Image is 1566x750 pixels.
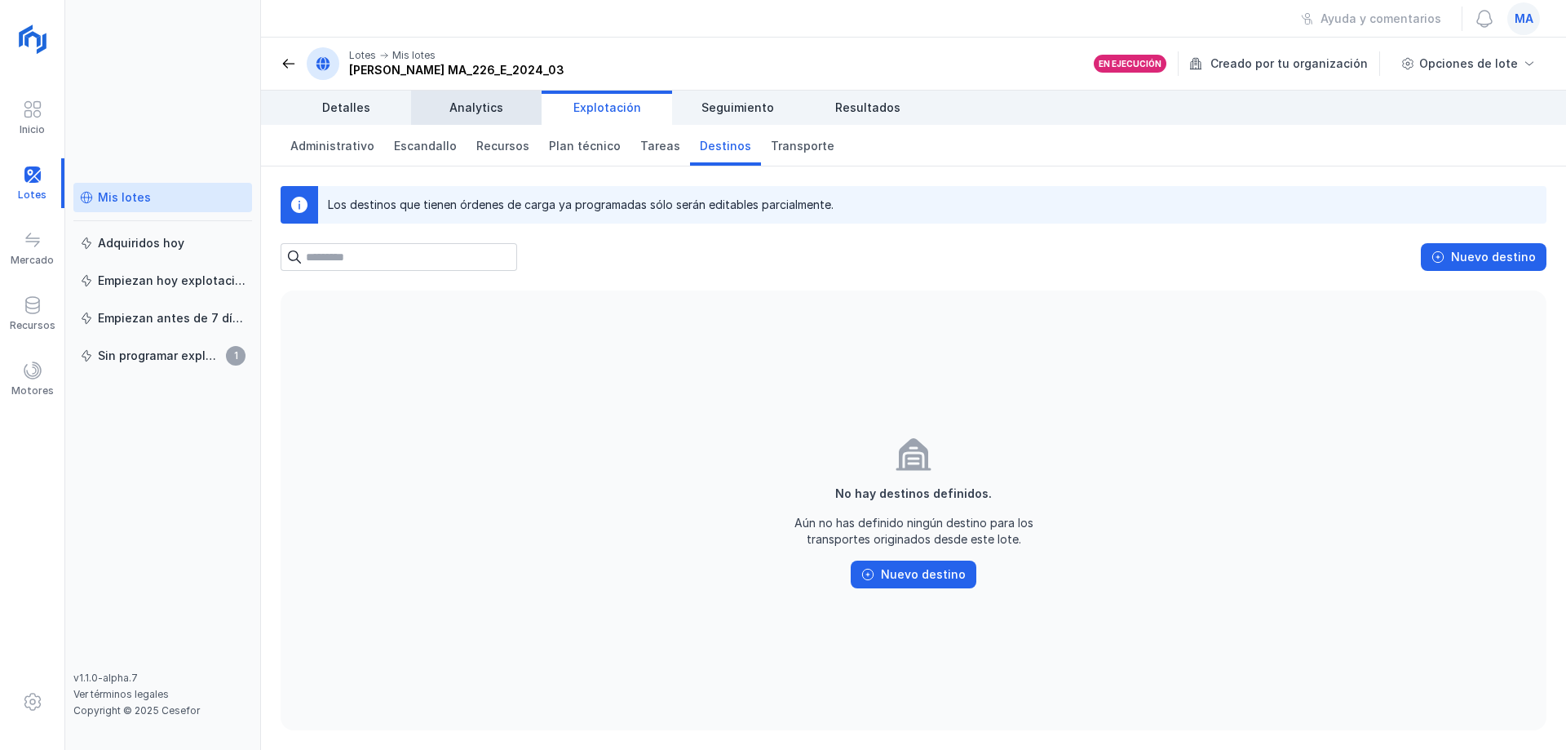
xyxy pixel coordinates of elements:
[98,273,246,289] div: Empiezan hoy explotación
[10,319,55,332] div: Recursos
[640,138,680,154] span: Tareas
[20,123,45,136] div: Inicio
[790,486,1038,502] div: No hay destinos definidos.
[322,100,370,116] span: Detalles
[542,91,672,125] a: Explotación
[476,138,529,154] span: Recursos
[98,235,184,251] div: Adquiridos hoy
[700,138,751,154] span: Destinos
[281,91,411,125] a: Detalles
[11,254,54,267] div: Mercado
[1290,5,1452,33] button: Ayuda y comentarios
[11,384,54,397] div: Motores
[73,183,252,212] a: Mis lotes
[394,138,457,154] span: Escandallo
[539,125,630,166] a: Plan técnico
[73,704,252,717] div: Copyright © 2025 Cesefor
[761,125,844,166] a: Transporte
[771,138,834,154] span: Transporte
[281,125,384,166] a: Administrativo
[672,91,803,125] a: Seguimiento
[1099,58,1161,69] div: En ejecución
[226,346,246,366] span: 1
[328,197,834,213] div: Los destinos que tienen órdenes de carga ya programadas sólo serán editables parcialmente.
[851,561,976,588] button: Nuevo destino
[73,688,169,700] a: Ver términos legales
[1189,51,1382,76] div: Creado por tu organización
[384,125,467,166] a: Escandallo
[1419,55,1518,72] div: Opciones de lote
[73,304,252,333] a: Empiezan antes de 7 días
[549,138,621,154] span: Plan técnico
[98,310,246,326] div: Empiezan antes de 7 días
[573,100,641,116] span: Explotación
[1515,11,1533,27] span: ma
[73,672,252,685] div: v1.1.0-alpha.7
[73,266,252,295] a: Empiezan hoy explotación
[349,62,564,78] div: [PERSON_NAME] MA_226_E_2024_03
[467,125,539,166] a: Recursos
[73,229,252,258] a: Adquiridos hoy
[392,49,436,62] div: Mis lotes
[1421,243,1546,271] button: Nuevo destino
[881,566,966,583] div: Nuevo destino
[701,100,774,116] span: Seguimiento
[349,49,376,62] div: Lotes
[73,341,252,371] a: Sin programar explotación1
[98,348,221,364] div: Sin programar explotación
[290,138,374,154] span: Administrativo
[449,100,503,116] span: Analytics
[690,125,761,166] a: Destinos
[1320,11,1441,27] div: Ayuda y comentarios
[630,125,690,166] a: Tareas
[98,189,151,206] div: Mis lotes
[1451,249,1536,265] div: Nuevo destino
[12,19,53,60] img: logoRight.svg
[803,91,933,125] a: Resultados
[835,100,900,116] span: Resultados
[411,91,542,125] a: Analytics
[790,515,1038,548] div: Aún no has definido ningún destino para los transportes originados desde este lote.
